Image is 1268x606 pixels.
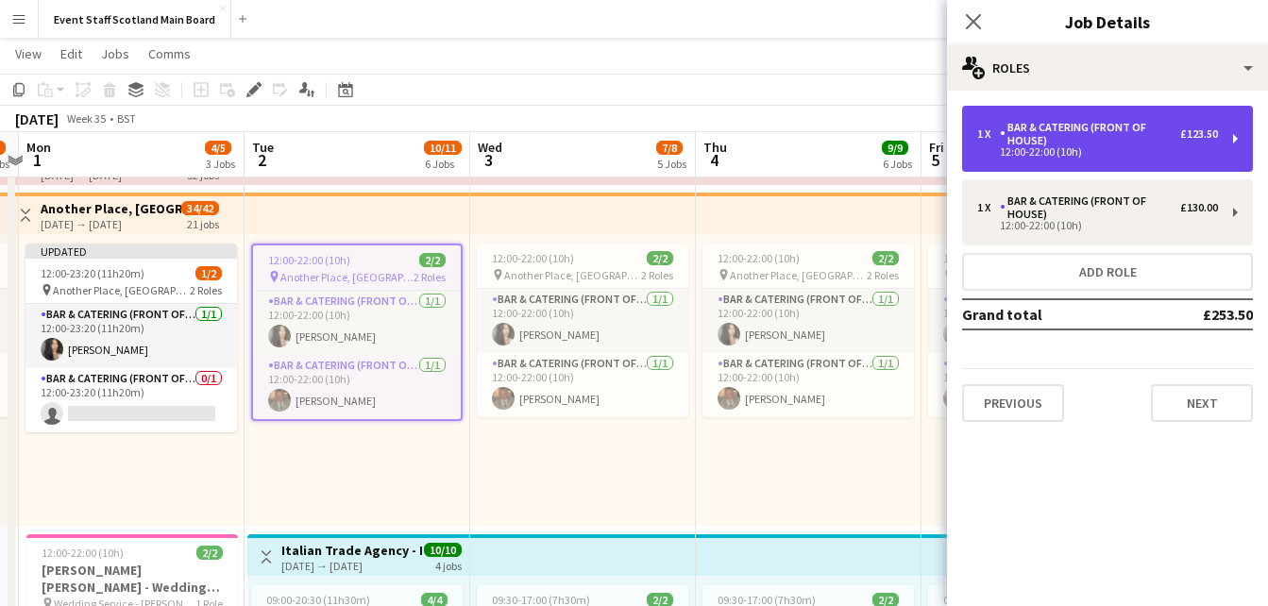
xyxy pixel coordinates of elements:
span: Thu [703,139,727,156]
a: View [8,42,49,66]
span: Another Place, [GEOGRAPHIC_DATA] & Links [53,283,190,297]
span: 10/10 [424,543,462,557]
div: 12:00-22:00 (10h) [977,147,1218,157]
app-card-role: Bar & Catering (Front of House)1/112:00-22:00 (10h)[PERSON_NAME] [702,289,914,353]
span: 12:00-22:00 (10h) [492,251,574,265]
a: Edit [53,42,90,66]
h3: Italian Trade Agency - Host/Hostess Role [281,542,422,559]
div: Updated [25,244,237,259]
button: Next [1151,384,1253,422]
div: 1 x [977,127,1000,141]
app-job-card: Updated12:00-23:20 (11h20m)1/2 Another Place, [GEOGRAPHIC_DATA] & Links2 RolesBar & Catering (Fro... [25,244,237,432]
span: Another Place, [GEOGRAPHIC_DATA] & Links [280,270,414,284]
span: 10/11 [424,141,462,155]
div: 6 Jobs [883,157,912,171]
span: 4/5 [205,141,231,155]
span: 2/2 [196,546,223,560]
div: 21 jobs [187,215,219,231]
div: 6 Jobs [425,157,461,171]
app-card-role: Bar & Catering (Front of House)1/112:00-22:00 (10h)[PERSON_NAME] [702,353,914,417]
h3: [PERSON_NAME] [PERSON_NAME] - Wedding Service [26,562,238,596]
app-card-role: Bar & Catering (Front of House)1/112:00-23:20 (11h20m)[PERSON_NAME] [25,304,237,368]
app-job-card: 12:00-22:00 (10h)2/2 Another Place, [GEOGRAPHIC_DATA] & Links2 RolesBar & Catering (Front of Hous... [251,244,463,421]
div: [DATE] [15,109,59,128]
span: Wed [478,139,502,156]
span: View [15,45,42,62]
div: 4 jobs [435,557,462,573]
div: 3 Jobs [206,157,235,171]
app-card-role: Bar & Catering (Front of House)1/112:00-22:00 (10h)[PERSON_NAME] [928,353,1140,417]
div: Roles [947,45,1268,91]
span: 2/2 [647,251,673,265]
div: £130.00 [1180,201,1218,214]
span: Comms [148,45,191,62]
span: 1/2 [195,266,222,280]
span: 2 Roles [641,268,673,282]
span: Mon [26,139,51,156]
app-card-role: Bar & Catering (Front of House)1/112:00-22:00 (10h)[PERSON_NAME] [253,291,461,355]
span: 2 Roles [414,270,446,284]
button: Add role [962,253,1253,291]
span: 3 [475,149,502,171]
div: 5 Jobs [657,157,686,171]
app-job-card: 12:00-22:00 (10h)2/2 Another Place, [GEOGRAPHIC_DATA] & Links2 RolesBar & Catering (Front of Hous... [702,244,914,417]
span: 2 [249,149,274,171]
div: £123.50 [1180,127,1218,141]
span: Week 35 [62,111,110,126]
app-card-role: Bar & Catering (Front of House)1/112:00-22:00 (10h)[PERSON_NAME] [928,289,1140,353]
app-job-card: 12:00-22:00 (10h)2/2 Another Place, [GEOGRAPHIC_DATA] & Links2 RolesBar & Catering (Front of Hous... [477,244,688,417]
span: 2/2 [872,251,899,265]
button: Previous [962,384,1064,422]
td: Grand total [962,299,1141,329]
span: 12:00-22:00 (10h) [42,546,124,560]
span: 1 [24,149,51,171]
span: Fri [929,139,944,156]
a: Comms [141,42,198,66]
div: Bar & Catering (Front of House) [1000,194,1180,221]
app-job-card: 12:00-22:00 (10h)2/2 Another Place, [GEOGRAPHIC_DATA] & Links2 RolesBar & Catering (Front of Hous... [928,244,1140,417]
app-card-role: Bar & Catering (Front of House)0/112:00-23:20 (11h20m) [25,368,237,432]
span: 7/8 [656,141,683,155]
span: Tue [252,139,274,156]
span: 9/9 [882,141,908,155]
app-card-role: Bar & Catering (Front of House)1/112:00-22:00 (10h)[PERSON_NAME] [477,353,688,417]
td: £253.50 [1141,299,1253,329]
span: Edit [60,45,82,62]
div: 1 x [977,201,1000,214]
span: Another Place, [GEOGRAPHIC_DATA] & Links [504,268,641,282]
h3: Another Place, [GEOGRAPHIC_DATA] - Front of House [41,200,181,217]
span: 12:00-22:00 (10h) [718,251,800,265]
button: Event Staff Scotland Main Board [39,1,231,38]
span: 12:00-23:20 (11h20m) [41,266,144,280]
span: Jobs [101,45,129,62]
div: [DATE] → [DATE] [281,559,422,573]
span: 5 [926,149,944,171]
span: 4 [701,149,727,171]
div: BST [117,111,136,126]
span: 2/2 [419,253,446,267]
app-card-role: Bar & Catering (Front of House)1/112:00-22:00 (10h)[PERSON_NAME] [477,289,688,353]
span: 2 Roles [867,268,899,282]
h3: Job Details [947,9,1268,34]
a: Jobs [93,42,137,66]
span: 2 Roles [190,283,222,297]
div: Bar & Catering (Front of House) [1000,121,1180,147]
div: 12:00-22:00 (10h) [977,221,1218,230]
app-card-role: Bar & Catering (Front of House)1/112:00-22:00 (10h)[PERSON_NAME] [253,355,461,419]
span: Another Place, [GEOGRAPHIC_DATA] & Links [730,268,867,282]
span: 34/42 [181,201,219,215]
span: 12:00-22:00 (10h) [268,253,350,267]
span: 12:00-22:00 (10h) [943,251,1025,265]
div: [DATE] → [DATE] [41,217,181,231]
